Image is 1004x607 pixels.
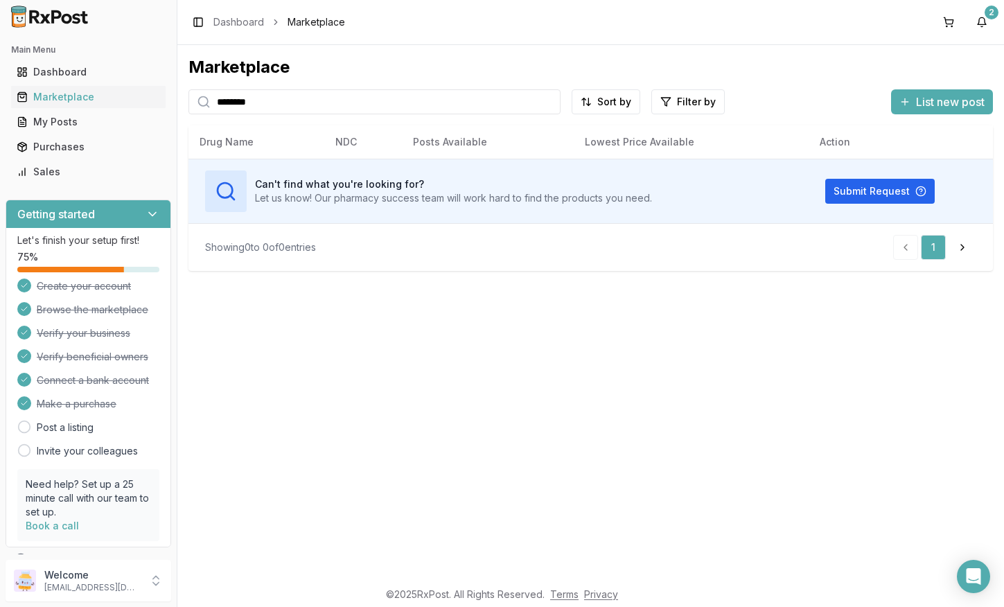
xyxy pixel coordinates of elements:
a: Invite your colleagues [37,444,138,458]
span: Sort by [597,95,631,109]
th: Posts Available [402,125,574,159]
span: Verify beneficial owners [37,350,148,364]
button: My Posts [6,111,171,133]
a: Privacy [584,588,618,600]
a: 1 [921,235,946,260]
button: Purchases [6,136,171,158]
p: [EMAIL_ADDRESS][DOMAIN_NAME] [44,582,141,593]
h2: Main Menu [11,44,166,55]
p: Let's finish your setup first! [17,234,159,247]
div: Sales [17,165,160,179]
nav: pagination [893,235,976,260]
a: Sales [11,159,166,184]
span: Filter by [677,95,716,109]
span: List new post [916,94,985,110]
p: Need help? Set up a 25 minute call with our team to set up. [26,477,151,519]
div: 2 [985,6,998,19]
button: Marketplace [6,86,171,108]
button: List new post [891,89,993,114]
th: Action [809,125,993,159]
h3: Can't find what you're looking for? [255,177,652,191]
div: My Posts [17,115,160,129]
button: Submit Request [825,179,935,204]
span: Make a purchase [37,397,116,411]
img: User avatar [14,570,36,592]
a: Purchases [11,134,166,159]
button: Sales [6,161,171,183]
span: Connect a bank account [37,373,149,387]
span: Verify your business [37,326,130,340]
h3: Getting started [17,206,95,222]
div: Marketplace [188,56,993,78]
a: My Posts [11,109,166,134]
button: Dashboard [6,61,171,83]
span: Create your account [37,279,131,293]
a: Dashboard [213,15,264,29]
a: Marketplace [11,85,166,109]
div: Dashboard [17,65,160,79]
button: Sort by [572,89,640,114]
div: Showing 0 to 0 of 0 entries [205,240,316,254]
a: Book a call [26,520,79,531]
th: Lowest Price Available [574,125,809,159]
a: Terms [550,588,579,600]
button: 2 [971,11,993,33]
a: Go to next page [949,235,976,260]
div: Open Intercom Messenger [957,560,990,593]
span: 75 % [17,250,38,264]
div: Purchases [17,140,160,154]
div: Marketplace [17,90,160,104]
img: RxPost Logo [6,6,94,28]
a: Post a listing [37,421,94,434]
nav: breadcrumb [213,15,345,29]
p: Let us know! Our pharmacy success team will work hard to find the products you need. [255,191,652,205]
button: Support [6,547,171,572]
a: List new post [891,96,993,110]
th: Drug Name [188,125,324,159]
a: Dashboard [11,60,166,85]
button: Filter by [651,89,725,114]
span: Marketplace [288,15,345,29]
th: NDC [324,125,402,159]
span: Browse the marketplace [37,303,148,317]
p: Welcome [44,568,141,582]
